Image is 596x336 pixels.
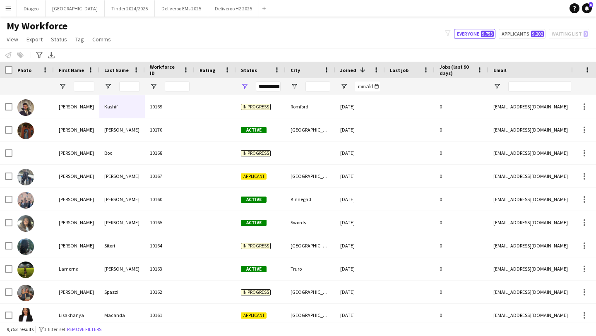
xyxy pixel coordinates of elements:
span: In progress [241,150,271,156]
span: In progress [241,104,271,110]
div: 10169 [145,95,195,118]
div: 0 [435,118,488,141]
span: Jobs (last 90 days) [440,64,473,76]
input: First Name Filter Input [74,82,94,91]
div: Kashif [99,95,145,118]
div: Box [99,142,145,164]
button: Remove filters [65,325,103,334]
button: Deliveroo H2 2025 [208,0,259,17]
div: Sitori [99,234,145,257]
div: Spazzi [99,281,145,303]
span: Tag [75,36,84,43]
div: [GEOGRAPHIC_DATA] [286,304,335,326]
div: [GEOGRAPHIC_DATA] [286,281,335,303]
div: Lamorna [54,257,99,280]
a: Comms [89,34,114,45]
div: [PERSON_NAME] [54,211,99,234]
div: 0 [435,95,488,118]
div: [DATE] [335,257,385,280]
input: City Filter Input [305,82,330,91]
img: Emma Sitori [17,238,34,255]
button: Open Filter Menu [59,83,66,90]
div: Romford [286,95,335,118]
div: [PERSON_NAME] [99,188,145,211]
div: [DATE] [335,281,385,303]
div: 10170 [145,118,195,141]
div: Macanda [99,304,145,326]
div: 10168 [145,142,195,164]
span: Active [241,266,267,272]
div: 10163 [145,257,195,280]
span: In progress [241,243,271,249]
div: [DATE] [335,304,385,326]
span: Active [241,127,267,133]
a: 6 [582,3,592,13]
a: Export [23,34,46,45]
div: 10162 [145,281,195,303]
div: [GEOGRAPHIC_DATA] [286,118,335,141]
div: 0 [435,165,488,187]
div: [GEOGRAPHIC_DATA] [286,165,335,187]
span: Applicant [241,312,267,319]
div: [PERSON_NAME] [99,165,145,187]
input: Last Name Filter Input [119,82,140,91]
span: 6 [589,2,593,7]
img: Lisakhanya Macanda [17,308,34,324]
a: View [3,34,22,45]
span: Status [241,67,257,73]
button: Tinder 2024/2025 [105,0,155,17]
span: City [291,67,300,73]
div: [DATE] [335,165,385,187]
div: [PERSON_NAME] [99,211,145,234]
div: 10160 [145,188,195,211]
span: In progress [241,289,271,295]
img: Ibrahim Kashif [17,99,34,116]
div: 0 [435,257,488,280]
div: [DATE] [335,211,385,234]
span: Workforce ID [150,64,180,76]
div: [DATE] [335,95,385,118]
div: Lisakhanya [54,304,99,326]
span: Applicant [241,173,267,180]
a: Tag [72,34,87,45]
div: Truro [286,257,335,280]
button: [GEOGRAPHIC_DATA] [46,0,105,17]
span: Status [51,36,67,43]
div: 0 [435,142,488,164]
div: 0 [435,281,488,303]
span: 9,753 [481,31,494,37]
span: Last Name [104,67,129,73]
div: [PERSON_NAME] [54,95,99,118]
button: Open Filter Menu [493,83,501,90]
img: Lamorna Knuckey [17,262,34,278]
span: View [7,36,18,43]
div: 10165 [145,211,195,234]
div: [PERSON_NAME] [54,281,99,303]
span: 1 filter set [44,326,65,332]
div: [PERSON_NAME] [54,165,99,187]
span: First Name [59,67,84,73]
button: Diageo [17,0,46,17]
span: Active [241,197,267,203]
div: 10164 [145,234,195,257]
div: [PERSON_NAME] [54,234,99,257]
input: Joined Filter Input [355,82,380,91]
div: [PERSON_NAME] [54,118,99,141]
span: Joined [340,67,356,73]
div: [GEOGRAPHIC_DATA] [286,234,335,257]
div: [DATE] [335,142,385,164]
span: 9,202 [531,31,544,37]
button: Open Filter Menu [104,83,112,90]
a: Status [48,34,70,45]
span: Last job [390,67,409,73]
div: 0 [435,304,488,326]
div: [PERSON_NAME] [54,188,99,211]
button: Open Filter Menu [241,83,248,90]
span: Export [26,36,43,43]
button: Open Filter Menu [291,83,298,90]
img: Emily Darcy [17,215,34,232]
app-action-btn: Export XLSX [46,50,56,60]
button: Applicants9,202 [499,29,546,39]
div: 0 [435,211,488,234]
span: Comms [92,36,111,43]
